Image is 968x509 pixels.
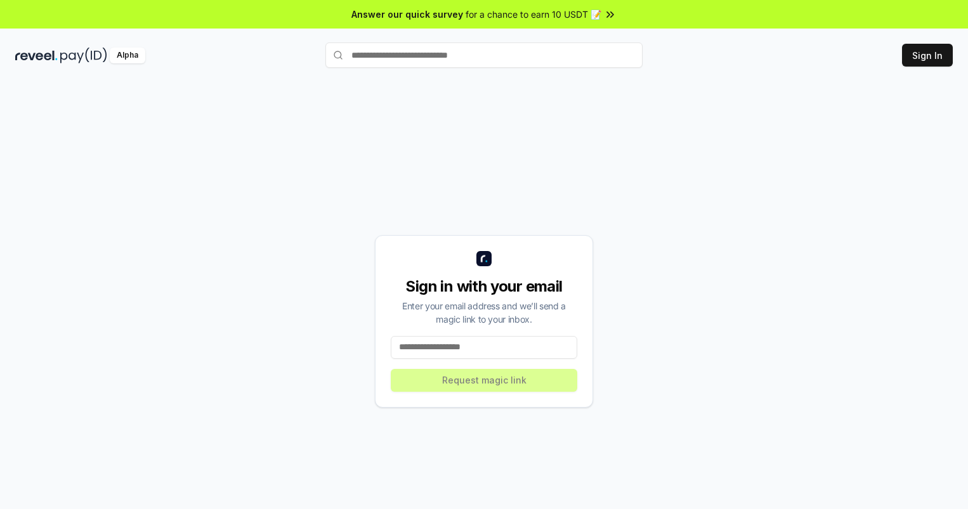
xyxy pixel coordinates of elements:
button: Sign In [902,44,953,67]
img: pay_id [60,48,107,63]
div: Enter your email address and we’ll send a magic link to your inbox. [391,299,577,326]
span: Answer our quick survey [351,8,463,21]
div: Sign in with your email [391,276,577,297]
span: for a chance to earn 10 USDT 📝 [466,8,601,21]
img: reveel_dark [15,48,58,63]
img: logo_small [476,251,492,266]
div: Alpha [110,48,145,63]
